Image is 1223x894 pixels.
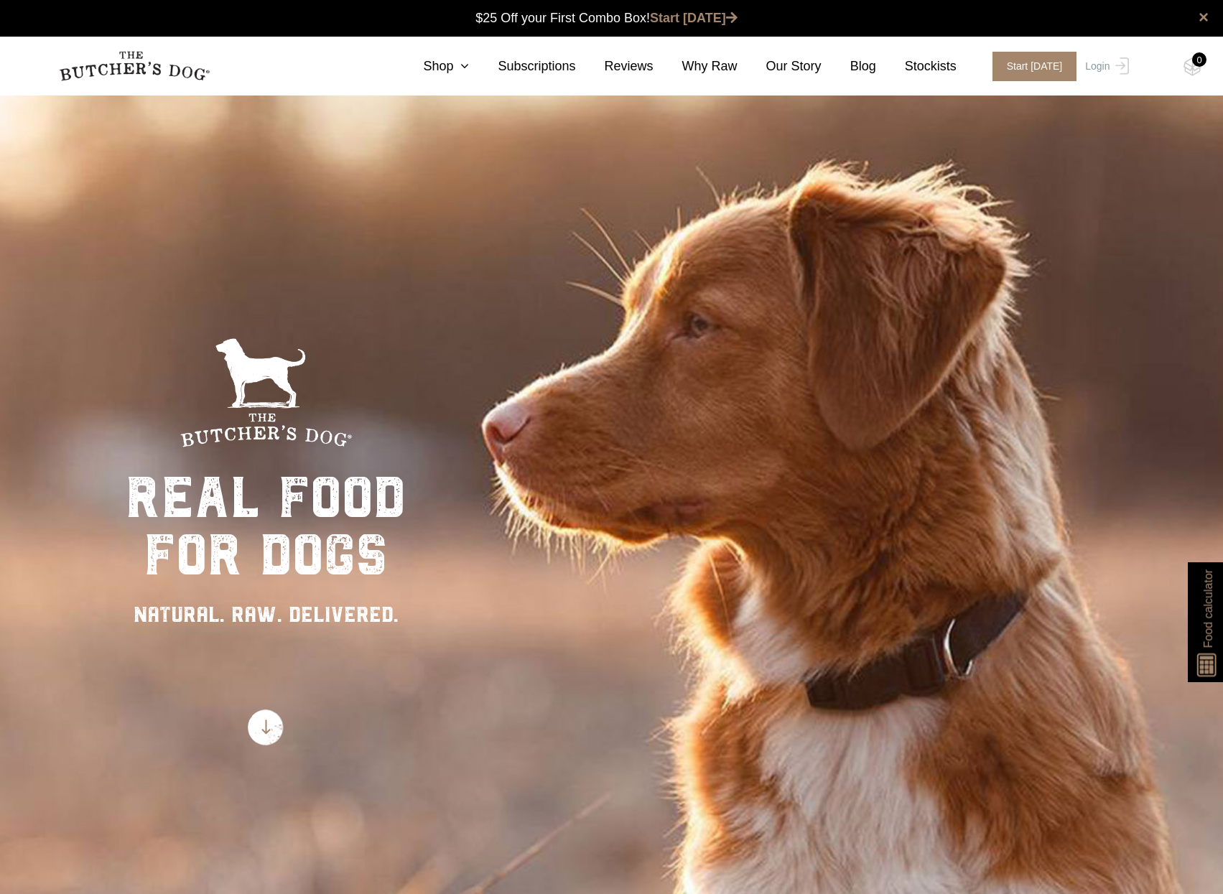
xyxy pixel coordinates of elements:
[650,11,738,25] a: Start [DATE]
[654,57,738,76] a: Why Raw
[822,57,876,76] a: Blog
[576,57,654,76] a: Reviews
[876,57,957,76] a: Stockists
[469,57,575,76] a: Subscriptions
[738,57,822,76] a: Our Story
[126,598,406,630] div: NATURAL. RAW. DELIVERED.
[1082,52,1128,81] a: Login
[1199,569,1217,648] span: Food calculator
[1199,9,1209,26] a: close
[978,52,1082,81] a: Start [DATE]
[1192,52,1206,67] div: 0
[1184,57,1201,76] img: TBD_Cart-Empty.png
[992,52,1077,81] span: Start [DATE]
[394,57,469,76] a: Shop
[126,469,406,584] div: real food for dogs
